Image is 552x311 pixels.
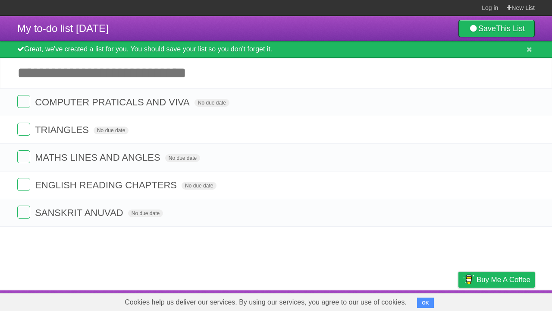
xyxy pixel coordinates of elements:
a: Terms [418,292,437,309]
label: Done [17,123,30,136]
a: SaveThis List [458,20,535,37]
a: Suggest a feature [480,292,535,309]
a: Privacy [447,292,470,309]
span: No due date [182,182,216,190]
span: ENGLISH READING CHAPTERS [35,180,179,190]
span: COMPUTER PRATICALS AND VIVA [35,97,192,108]
span: Cookies help us deliver our services. By using our services, you agree to our use of cookies. [116,294,415,311]
button: OK [417,298,434,308]
label: Done [17,95,30,108]
span: No due date [128,209,163,217]
a: About [344,292,362,309]
span: No due date [94,127,129,134]
span: MATHS LINES AND ANGLES [35,152,163,163]
a: Buy me a coffee [458,272,535,288]
label: Done [17,150,30,163]
label: Done [17,178,30,191]
b: This List [496,24,525,33]
img: Buy me a coffee [463,272,474,287]
label: Done [17,206,30,219]
span: No due date [165,154,200,162]
span: No due date [194,99,229,107]
span: SANSKRIT ANUVAD [35,207,125,218]
a: Developers [372,292,407,309]
span: Buy me a coffee [477,272,530,287]
span: TRIANGLES [35,124,91,135]
span: My to-do list [DATE] [17,22,109,34]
